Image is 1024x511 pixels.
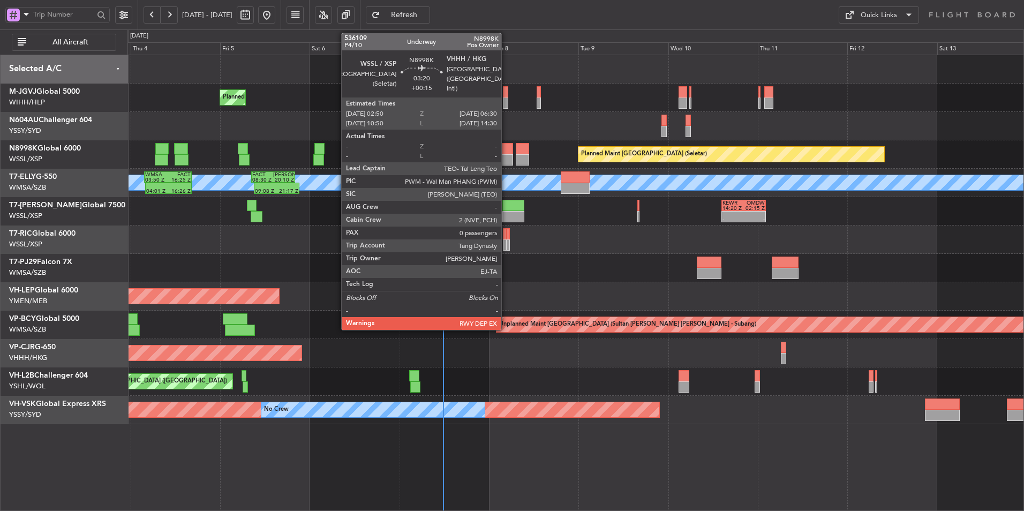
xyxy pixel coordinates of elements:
[310,42,399,55] div: Sat 6
[9,88,80,95] a: M-JGVJGlobal 5000
[382,11,426,19] span: Refresh
[146,189,169,194] div: 04:01 Z
[9,258,72,266] a: T7-PJ29Falcon 7X
[9,315,79,322] a: VP-BCYGlobal 5000
[9,211,42,221] a: WSSL/XSP
[9,353,47,363] a: VHHH/HKG
[478,217,499,222] div: -
[9,381,46,391] a: YSHL/WOL
[9,400,106,408] a: VH-VSKGlobal Express XRS
[130,32,148,41] div: [DATE]
[9,116,39,124] span: N604AU
[722,217,744,222] div: -
[28,39,112,46] span: All Aircraft
[478,206,499,211] div: 03:00 Z
[9,183,46,192] a: WMSA/SZB
[9,400,36,408] span: VH-VSK
[9,154,42,164] a: WSSL/XSP
[9,296,47,306] a: YMEN/MEB
[145,177,168,183] div: 03:50 Z
[9,201,125,209] a: T7-[PERSON_NAME]Global 7500
[9,343,56,351] a: VP-CJRG-650
[9,372,34,379] span: VH-L2B
[168,177,190,183] div: 16:25 Z
[182,10,232,20] span: [DATE] - [DATE]
[9,145,37,152] span: N8998K
[9,116,92,124] a: N604AUChallenger 604
[722,200,744,206] div: KEWR
[12,34,116,51] button: All Aircraft
[9,173,36,181] span: T7-ELLY
[861,10,897,21] div: Quick Links
[456,206,478,211] div: 15:05 Z
[9,287,35,294] span: VH-LEP
[273,177,294,183] div: 20:10 Z
[9,145,81,152] a: N8998KGlobal 6000
[9,315,36,322] span: VP-BCY
[499,317,756,333] div: Unplanned Maint [GEOGRAPHIC_DATA] (Sultan [PERSON_NAME] [PERSON_NAME] - Subang)
[478,200,499,206] div: PANC
[9,372,88,379] a: VH-L2BChallenger 604
[743,217,765,222] div: -
[9,126,41,136] a: YSSY/SYD
[264,402,289,418] div: No Crew
[743,200,765,206] div: OMDW
[220,42,310,55] div: Fri 5
[33,6,94,22] input: Trip Number
[168,172,190,177] div: FACT
[9,173,57,181] a: T7-ELLYG-550
[489,42,578,55] div: Mon 8
[51,373,227,389] div: Unplanned Maint [GEOGRAPHIC_DATA] ([GEOGRAPHIC_DATA])
[668,42,758,55] div: Wed 10
[255,189,277,194] div: 09:08 Z
[722,206,744,211] div: 14:20 Z
[9,97,45,107] a: WIHH/HLP
[9,239,42,249] a: WSSL/XSP
[9,230,76,237] a: T7-RICGlobal 6000
[9,287,78,294] a: VH-LEPGlobal 6000
[9,201,82,209] span: T7-[PERSON_NAME]
[839,6,919,24] button: Quick Links
[9,343,35,351] span: VP-CJR
[276,189,298,194] div: 21:17 Z
[400,42,489,55] div: Sun 7
[252,172,273,177] div: FACT
[273,172,294,177] div: [PERSON_NAME]
[581,146,707,162] div: Planned Maint [GEOGRAPHIC_DATA] (Seletar)
[168,189,191,194] div: 16:26 Z
[252,177,273,183] div: 08:30 Z
[9,410,41,419] a: YSSY/SYD
[145,172,168,177] div: WMSA
[847,42,937,55] div: Fri 12
[456,200,478,206] div: WSSS
[9,230,32,237] span: T7-RIC
[9,88,36,95] span: M-JGVJ
[223,89,349,106] div: Planned Maint [GEOGRAPHIC_DATA] (Seletar)
[578,42,668,55] div: Tue 9
[9,268,46,277] a: WMSA/SZB
[758,42,847,55] div: Thu 11
[131,42,220,55] div: Thu 4
[9,258,37,266] span: T7-PJ29
[743,206,765,211] div: 02:15 Z
[456,217,478,222] div: -
[366,6,430,24] button: Refresh
[9,325,46,334] a: WMSA/SZB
